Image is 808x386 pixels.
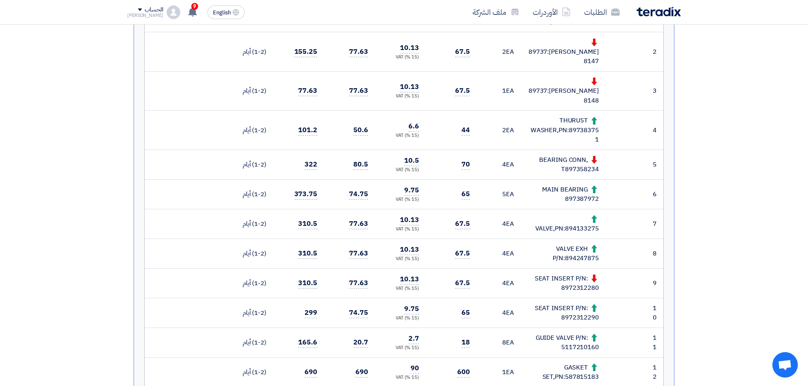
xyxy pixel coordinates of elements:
span: 310.5 [298,219,317,229]
span: 155.25 [294,47,317,57]
span: 74.75 [349,308,368,318]
div: (15 %) VAT [382,93,419,100]
span: 2.7 [408,333,419,344]
span: 10.5 [404,156,419,166]
span: 67.5 [455,219,470,229]
div: GUIDE VALVE P/N: 5117210160 [528,333,599,352]
span: 44 [461,125,470,136]
div: (15 %) VAT [382,344,419,352]
span: 77.63 [349,248,368,259]
div: (15 %) VAT [382,196,419,203]
span: 9.75 [404,304,419,314]
span: 74.75 [349,189,368,200]
span: English [213,10,231,16]
span: 4 [502,249,506,258]
td: (1-2) أيام [229,32,273,72]
td: (1-2) أيام [229,111,273,150]
div: SEAT INSERT P/N: 8972312290 [528,303,599,322]
span: 65 [461,189,470,200]
a: الأوردرات [526,2,577,22]
td: 6 [650,179,663,209]
td: EA [477,179,521,209]
td: EA [477,209,521,239]
td: (1-2) أيام [229,179,273,209]
span: 101.2 [298,125,317,136]
td: 3 [650,71,663,111]
span: 4 [502,160,506,169]
td: EA [477,298,521,328]
span: 10.13 [400,43,419,53]
span: 299 [305,308,317,318]
span: 310.5 [298,278,317,289]
span: 8 [502,338,506,347]
td: 2 [650,32,663,72]
span: 4 [502,219,506,228]
button: English [207,6,245,19]
td: 8 [650,239,663,268]
span: 2 [502,47,506,56]
span: 20.7 [353,337,368,348]
span: 10.13 [400,215,419,225]
span: 373.75 [294,189,317,200]
div: BEARING CONN, T897358234 [528,155,599,174]
div: GASKET SET,PN:587815183 [528,363,599,382]
span: 690 [305,367,317,378]
div: (15 %) VAT [382,315,419,322]
td: EA [477,32,521,72]
td: (1-2) أيام [229,268,273,298]
span: 690 [355,367,368,378]
div: (15 %) VAT [382,132,419,139]
div: دردشة مفتوحة [772,352,798,378]
div: VALVE,PN:894133275 [528,214,599,233]
span: 10.13 [400,244,419,255]
span: 67.5 [455,278,470,289]
span: 9.75 [404,185,419,196]
span: 10.13 [400,274,419,285]
td: (1-2) أيام [229,328,273,357]
div: (15 %) VAT [382,167,419,174]
span: 67.5 [455,47,470,57]
span: 65 [461,308,470,318]
span: 18 [461,337,470,348]
td: (1-2) أيام [229,71,273,111]
span: 77.63 [298,86,317,96]
span: 67.5 [455,86,470,96]
td: EA [477,239,521,268]
div: THURUST WASHER,PN:897383751 [528,116,599,144]
div: SEAT INSERT P/N: 8972312280 [528,274,599,293]
td: 5 [650,150,663,179]
span: 77.63 [349,219,368,229]
div: الحساب [145,6,163,14]
td: EA [477,71,521,111]
span: 50.6 [353,125,368,136]
td: EA [477,328,521,357]
div: VALVE EXH P/N:894247875 [528,244,599,263]
span: 4 [502,278,506,288]
img: profile_test.png [167,6,180,19]
span: 322 [305,159,317,170]
span: 10.13 [400,82,419,92]
span: 600 [457,367,470,378]
td: EA [477,268,521,298]
td: 11 [650,328,663,357]
div: MAIN BEARING 897387972 [528,185,599,204]
td: (1-2) أيام [229,209,273,239]
div: [PERSON_NAME]:897378147 [528,37,599,66]
td: 7 [650,209,663,239]
div: (15 %) VAT [382,374,419,381]
td: EA [477,150,521,179]
td: 9 [650,268,663,298]
td: 10 [650,298,663,328]
span: 165.6 [298,337,317,348]
td: (1-2) أيام [229,298,273,328]
span: 77.63 [349,278,368,289]
div: (15 %) VAT [382,226,419,233]
td: (1-2) أيام [229,239,273,268]
div: [PERSON_NAME]:897378148 [528,77,599,106]
span: 6.6 [408,121,419,132]
span: 77.63 [349,47,368,57]
span: 80.5 [353,159,368,170]
span: 70 [461,159,470,170]
span: 310.5 [298,248,317,259]
a: الطلبات [577,2,626,22]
